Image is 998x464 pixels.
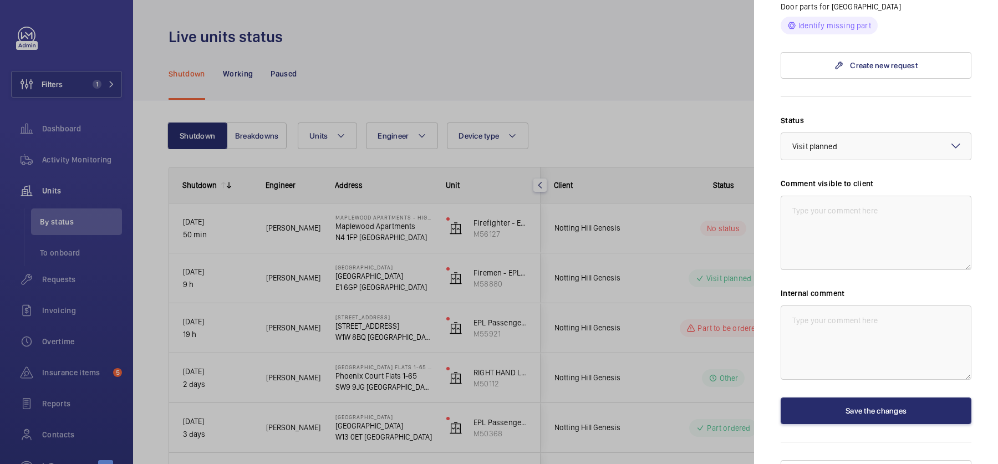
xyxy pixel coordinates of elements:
label: Status [781,115,971,126]
button: Save the changes [781,397,971,424]
p: Identify missing part [798,20,871,31]
span: Visit planned [792,142,837,151]
label: Comment visible to client [781,178,971,189]
p: Door parts for [GEOGRAPHIC_DATA] [781,1,971,12]
label: Internal comment [781,288,971,299]
a: Create new request [781,52,971,79]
